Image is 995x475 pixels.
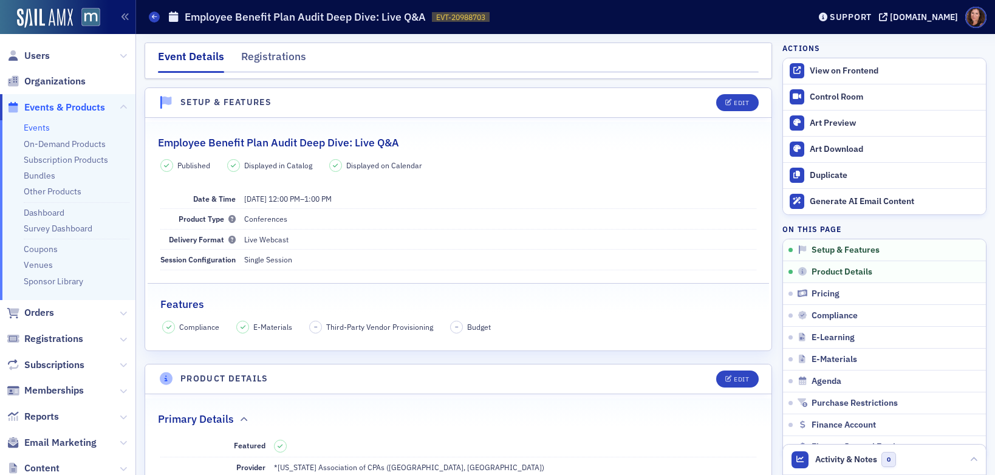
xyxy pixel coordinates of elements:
span: Memberships [24,384,84,397]
div: Registrations [241,49,306,71]
a: Control Room [783,84,986,110]
span: Displayed on Calendar [346,160,422,171]
span: Activity & Notes [815,453,877,466]
div: Control Room [810,92,980,103]
a: Registrations [7,332,83,346]
div: Edit [734,376,749,383]
a: Coupons [24,244,58,255]
span: Published [177,160,210,171]
a: Other Products [24,186,81,197]
div: View on Frontend [810,66,980,77]
time: 1:00 PM [304,194,332,203]
span: – [314,323,318,331]
span: Single Session [244,255,292,264]
a: Bundles [24,170,55,181]
button: Duplicate [783,162,986,188]
span: Live Webcast [244,234,289,244]
h2: Features [160,296,204,312]
span: E-Materials [812,354,857,365]
a: Content [7,462,60,475]
span: Featured [234,440,265,450]
span: Compliance [812,310,858,321]
h4: On this page [782,224,986,234]
span: Conferences [244,214,287,224]
a: Events & Products [7,101,105,114]
a: Events [24,122,50,133]
span: *[US_STATE] Association of CPAs ([GEOGRAPHIC_DATA], [GEOGRAPHIC_DATA]) [274,462,544,472]
span: Finance Journal Entries [812,442,904,453]
span: E-Materials [253,321,292,332]
span: Reports [24,410,59,423]
a: Memberships [7,384,84,397]
span: – [455,323,459,331]
span: Product Details [812,267,872,278]
a: Orders [7,306,54,320]
span: Finance Account [812,420,876,431]
button: Edit [716,94,758,111]
span: Events & Products [24,101,105,114]
h1: Employee Benefit Plan Audit Deep Dive: Live Q&A [185,10,426,24]
span: E-Learning [812,332,855,343]
span: 0 [881,452,897,467]
button: Edit [716,371,758,388]
span: Third-Party Vendor Provisioning [326,321,433,332]
img: SailAMX [17,9,73,28]
span: Email Marketing [24,436,97,449]
div: Art Preview [810,118,980,129]
h4: Setup & Features [180,96,272,109]
a: Venues [24,259,53,270]
span: Budget [467,321,491,332]
span: Subscriptions [24,358,84,372]
a: Users [7,49,50,63]
time: 12:00 PM [268,194,300,203]
span: Organizations [24,75,86,88]
div: [DOMAIN_NAME] [890,12,958,22]
h4: Product Details [180,372,268,385]
div: Support [830,12,872,22]
span: Content [24,462,60,475]
a: Survey Dashboard [24,223,92,234]
span: Date & Time [193,194,236,203]
div: Generate AI Email Content [810,196,980,207]
span: Compliance [179,321,219,332]
span: Setup & Features [812,245,880,256]
span: Session Configuration [160,255,236,264]
span: Users [24,49,50,63]
span: Product Type [179,214,236,224]
a: View Homepage [73,8,100,29]
span: Pricing [812,289,839,299]
div: Art Download [810,144,980,155]
h2: Primary Details [158,411,234,427]
a: Email Marketing [7,436,97,449]
h2: Employee Benefit Plan Audit Deep Dive: Live Q&A [158,135,399,151]
img: SailAMX [81,8,100,27]
span: Purchase Restrictions [812,398,898,409]
span: Displayed in Catalog [244,160,312,171]
a: Art Download [783,136,986,162]
div: Duplicate [810,170,980,181]
a: View on Frontend [783,58,986,84]
button: [DOMAIN_NAME] [879,13,962,21]
span: – [244,194,332,203]
a: On-Demand Products [24,138,106,149]
a: Art Preview [783,110,986,136]
button: Generate AI Email Content [783,188,986,214]
span: EVT-20988703 [436,12,485,22]
span: Provider [236,462,265,472]
div: Event Details [158,49,224,73]
a: Organizations [7,75,86,88]
a: Dashboard [24,207,64,218]
a: Reports [7,410,59,423]
a: Subscriptions [7,358,84,372]
h4: Actions [782,43,820,53]
span: Profile [965,7,986,28]
a: Subscription Products [24,154,108,165]
span: Registrations [24,332,83,346]
span: Orders [24,306,54,320]
div: Edit [734,100,749,106]
span: [DATE] [244,194,267,203]
a: Sponsor Library [24,276,83,287]
span: Delivery Format [169,234,236,244]
span: Agenda [812,376,841,387]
